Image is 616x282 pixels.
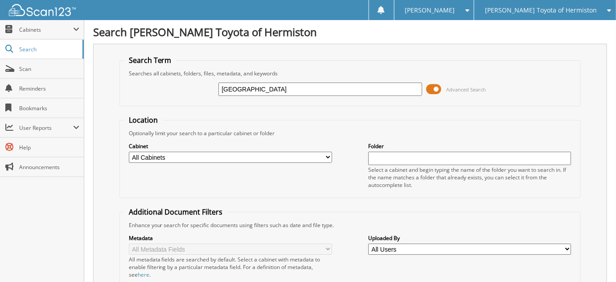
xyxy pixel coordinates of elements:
span: Help [19,144,79,151]
legend: Additional Document Filters [124,207,227,217]
div: Enhance your search for specific documents using filters such as date and file type. [124,221,576,229]
a: here [138,271,149,278]
img: scan123-logo-white.svg [9,4,76,16]
span: [PERSON_NAME] Toyota of Hermiston [485,8,597,13]
legend: Search Term [124,55,176,65]
span: [PERSON_NAME] [405,8,455,13]
span: Reminders [19,85,79,92]
iframe: Chat Widget [571,239,616,282]
span: Announcements [19,163,79,171]
label: Uploaded By [368,234,571,242]
div: Optionally limit your search to a particular cabinet or folder [124,129,576,137]
div: Select a cabinet and begin typing the name of the folder you want to search in. If the name match... [368,166,571,189]
span: Cabinets [19,26,73,33]
label: Folder [368,142,571,150]
legend: Location [124,115,162,125]
span: Bookmarks [19,104,79,112]
span: Search [19,46,78,53]
label: Metadata [129,234,332,242]
span: User Reports [19,124,73,132]
h1: Search [PERSON_NAME] Toyota of Hermiston [93,25,607,39]
div: All metadata fields are searched by default. Select a cabinet with metadata to enable filtering b... [129,256,332,278]
div: Searches all cabinets, folders, files, metadata, and keywords [124,70,576,77]
span: Scan [19,65,79,73]
span: Advanced Search [447,86,486,93]
label: Cabinet [129,142,332,150]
